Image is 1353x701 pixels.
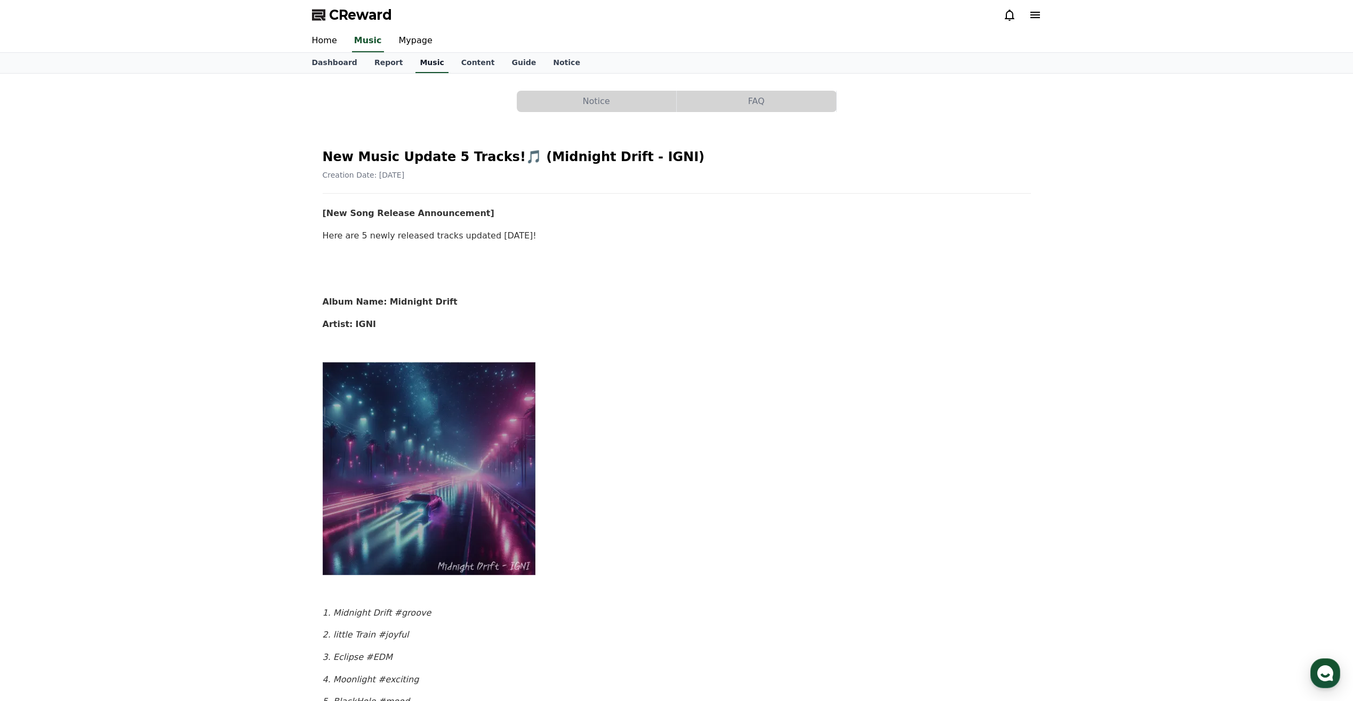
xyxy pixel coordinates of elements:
[323,319,353,329] strong: Artist:
[323,652,393,662] em: 3. Eclipse #EDM
[366,53,412,73] a: Report
[323,148,1031,165] h2: New Music Update 5 Tracks!🎵 (Midnight Drift - IGNI)
[415,53,448,73] a: Music
[677,91,837,112] a: FAQ
[303,30,346,52] a: Home
[27,354,46,363] span: Home
[503,53,545,73] a: Guide
[545,53,589,73] a: Notice
[323,229,1031,243] p: Here are 5 newly released tracks updated [DATE]!
[390,297,458,307] strong: Midnight Drift
[356,319,376,329] strong: IGNI
[677,91,836,112] button: FAQ
[323,362,536,575] img: YY09Sep%2019,%202025102447_7fc1f49f2383e5c809bd05b5bff92047c2da3354e558a5d1daa46df5272a26ff.webp
[453,53,503,73] a: Content
[323,630,409,640] em: 2. little Train #joyful
[89,355,120,363] span: Messages
[323,608,431,618] em: 1. Midnight Drift #groove
[323,297,387,307] strong: Album Name:
[3,338,70,365] a: Home
[158,354,184,363] span: Settings
[323,208,494,218] strong: [New Song Release Announcement]
[323,171,405,179] span: Creation Date: [DATE]
[517,91,676,112] button: Notice
[390,30,441,52] a: Mypage
[138,338,205,365] a: Settings
[312,6,392,23] a: CReward
[323,674,419,684] em: 4. Moonlight #exciting
[329,6,392,23] span: CReward
[352,30,384,52] a: Music
[517,91,677,112] a: Notice
[303,53,366,73] a: Dashboard
[70,338,138,365] a: Messages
